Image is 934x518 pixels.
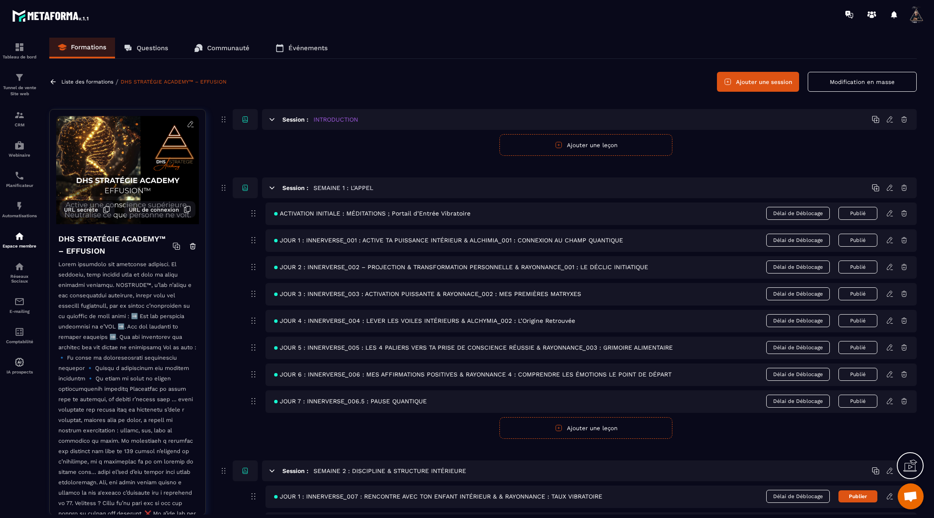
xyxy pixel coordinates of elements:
h4: DHS STRATÉGIE ACADEMY™ – EFFUSION [58,233,173,257]
span: Délai de Déblocage [766,314,830,327]
button: Publié [838,368,877,381]
img: formation [14,42,25,52]
a: Ouvrir le chat [898,483,924,509]
img: social-network [14,261,25,272]
img: accountant [14,327,25,337]
p: Automatisations [2,213,37,218]
span: Délai de Déblocage [766,395,830,408]
span: JOUR 1 : INNERVERSE_001 : ACTIVE TA PUISSANCE INTÉRIEUR & ALCHIMIA_001 : CONNEXION AU CHAMP QUANT... [274,237,623,244]
a: formationformationTunnel de vente Site web [2,66,37,103]
p: Questions [137,44,168,52]
span: Délai de Déblocage [766,234,830,247]
span: JOUR 4 : INNERVERSE_004 : LEVER LES VOILES INTÉRIEURS & ALCHYMIA_002 : L’Origine Retrouvée [274,317,575,324]
button: Publié [838,395,877,408]
a: automationsautomationsAutomatisations [2,194,37,225]
span: JOUR 1 : INNERVERSE_007 : RENCONTRE AVEC TON ENFANT INTÉRIEUR & & RAYONNANCE : TAUX VIBRATOIRE [274,493,602,500]
img: automations [14,201,25,211]
h6: Session : [282,467,308,474]
span: URL de connexion [129,206,179,213]
button: Ajouter une session [717,72,799,92]
img: logo [12,8,90,23]
h5: SEMAINE 2 : DISCIPLINE & STRUCTURE INTÉRIEURE [313,467,466,475]
a: Formations [49,38,115,58]
span: Délai de Déblocage [766,341,830,354]
h5: INTRODUCTION [313,115,358,124]
span: JOUR 2 : INNERVERSE_002 – PROJECTION & TRANSFORMATION PERSONNELLE & RAYONNANCE_001 : LE DÉCLIC IN... [274,264,648,270]
p: Webinaire [2,153,37,158]
span: Délai de Déblocage [766,490,830,503]
button: URL secrète [60,201,115,218]
button: Publié [838,287,877,300]
a: DHS STRATÉGIE ACADEMY™ – EFFUSION [121,79,227,85]
button: Publier [838,490,877,502]
a: formationformationTableau de bord [2,35,37,66]
a: schedulerschedulerPlanificateur [2,164,37,194]
span: JOUR 5 : INNERVERSE_005 : LES 4 PALIERS VERS TA PRISE DE CONSCIENCE RÉUSSIE & RAYONNANCE_003 : GR... [274,344,673,351]
button: Modification en masse [808,72,917,92]
img: automations [14,357,25,367]
span: Délai de Déblocage [766,287,830,300]
a: accountantaccountantComptabilité [2,320,37,351]
img: formation [14,110,25,120]
span: JOUR 6 : INNERVERSE_006 : MES AFFIRMATIONS POSITIVES & RAYONNANCE 4 : COMPRENDRE LES ÉMOTIONS LE ... [274,371,672,378]
img: formation [14,72,25,83]
a: Communauté [186,38,258,58]
button: Publié [838,234,877,247]
button: Publié [838,261,877,273]
img: background [56,116,199,224]
img: automations [14,140,25,151]
button: Ajouter une leçon [499,134,672,156]
h6: Session : [282,116,308,123]
button: Publié [838,207,877,220]
button: URL de connexion [125,201,195,218]
a: Liste des formations [61,79,113,85]
span: Délai de Déblocage [766,368,830,381]
span: Délai de Déblocage [766,207,830,220]
p: Réseaux Sociaux [2,274,37,283]
p: Espace membre [2,244,37,248]
h5: SEMAINE 1 : L'APPEL [313,183,373,192]
p: E-mailing [2,309,37,314]
span: JOUR 3 : INNERVERSE_003 : ACTIVATION PUISSANTE & RAYONNACE_002 : MES PREMIÈRES MATRYXES [274,290,581,297]
p: Événements [288,44,328,52]
img: email [14,296,25,307]
img: scheduler [14,171,25,181]
a: formationformationCRM [2,103,37,134]
span: / [115,78,118,86]
button: Publié [838,341,877,354]
a: emailemailE-mailing [2,290,37,320]
span: Délai de Déblocage [766,261,830,273]
p: Formations [71,43,106,51]
span: URL secrète [64,206,98,213]
p: CRM [2,122,37,127]
p: Planificateur [2,183,37,188]
p: IA prospects [2,370,37,374]
p: Comptabilité [2,339,37,344]
h6: Session : [282,184,308,191]
a: social-networksocial-networkRéseaux Sociaux [2,255,37,290]
a: automationsautomationsWebinaire [2,134,37,164]
a: Questions [115,38,177,58]
span: JOUR 7 : INNERVERSE_006.5 : PAUSE QUANTIQUE [274,398,427,405]
img: automations [14,231,25,241]
a: Événements [267,38,336,58]
p: Tableau de bord [2,55,37,59]
button: Publié [838,314,877,327]
span: ACTIVATION INITIALE : MÉDITATIONS ; Portail d’Entrée Vibratoire [274,210,470,217]
button: Ajouter une leçon [499,417,672,439]
a: automationsautomationsEspace membre [2,225,37,255]
p: Tunnel de vente Site web [2,85,37,97]
p: Communauté [207,44,249,52]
